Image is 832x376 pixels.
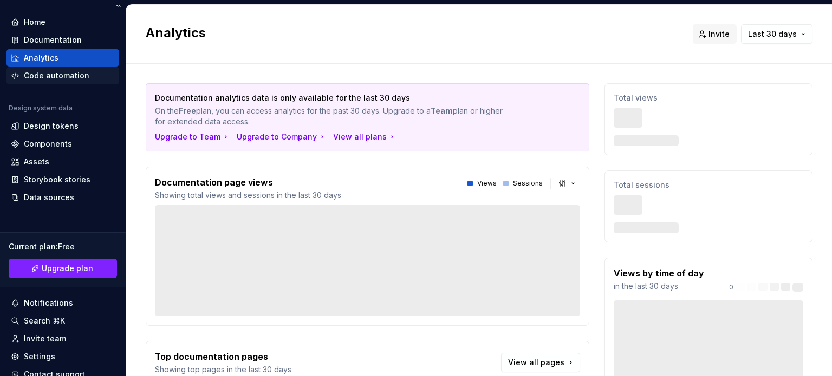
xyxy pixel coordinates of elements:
[155,364,291,375] p: Showing top pages in the last 30 days
[24,351,55,362] div: Settings
[693,24,737,44] button: Invite
[614,180,803,190] p: Total sessions
[6,67,119,84] a: Code automation
[6,153,119,170] a: Assets
[237,131,327,142] button: Upgrade to Company
[146,24,680,42] h2: Analytics
[6,135,119,153] a: Components
[24,121,79,131] div: Design tokens
[24,333,66,344] div: Invite team
[24,156,49,167] div: Assets
[501,353,580,372] a: View all pages
[614,281,704,292] p: in the last 30 days
[24,35,82,45] div: Documentation
[6,348,119,365] a: Settings
[431,106,453,115] strong: Team
[614,267,704,280] p: Views by time of day
[477,179,497,188] p: Views
[6,117,119,135] a: Design tokens
[9,259,117,278] a: Upgrade plan
[729,283,733,292] p: 0
[741,24,812,44] button: Last 30 days
[9,241,117,252] div: Current plan : Free
[179,106,196,115] strong: Free
[42,263,93,274] span: Upgrade plan
[155,176,341,189] p: Documentation page views
[24,298,73,308] div: Notifications
[155,93,504,103] p: Documentation analytics data is only available for the last 30 days
[9,104,73,113] div: Design system data
[155,350,291,363] p: Top documentation pages
[155,131,230,142] button: Upgrade to Team
[6,14,119,31] a: Home
[748,29,797,39] span: Last 30 days
[24,52,58,63] div: Analytics
[24,70,89,81] div: Code automation
[155,105,504,127] p: On the plan, you can access analytics for the past 30 days. Upgrade to a plan or higher for exten...
[24,315,65,326] div: Search ⌘K
[6,312,119,329] button: Search ⌘K
[24,174,90,185] div: Storybook stories
[614,93,803,103] p: Total views
[513,179,543,188] p: Sessions
[24,138,72,149] div: Components
[6,31,119,49] a: Documentation
[6,189,119,206] a: Data sources
[708,29,730,39] span: Invite
[333,131,396,142] button: View all plans
[6,294,119,312] button: Notifications
[24,192,74,203] div: Data sources
[508,357,564,368] span: View all pages
[24,17,45,28] div: Home
[6,330,119,347] a: Invite team
[155,190,341,201] p: Showing total views and sessions in the last 30 days
[6,171,119,188] a: Storybook stories
[6,49,119,67] a: Analytics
